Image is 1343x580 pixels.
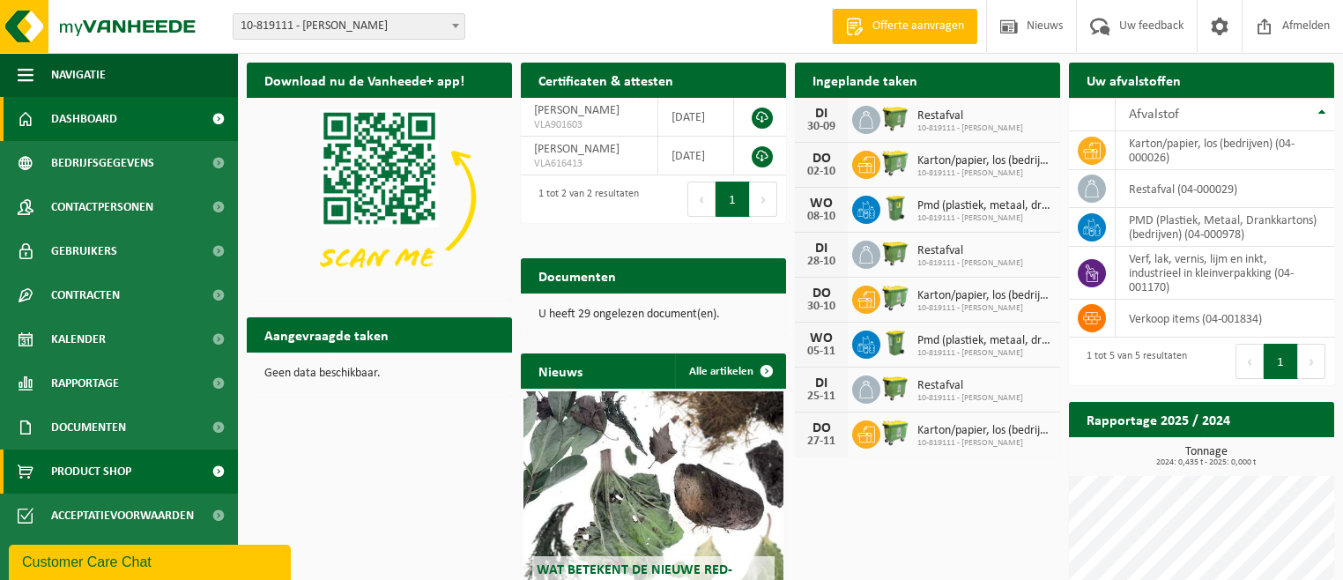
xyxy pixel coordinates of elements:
a: Offerte aanvragen [832,9,977,44]
img: Download de VHEPlus App [247,98,512,297]
span: Kalender [51,317,106,361]
h2: Aangevraagde taken [247,317,406,352]
div: 25-11 [804,390,839,403]
div: DO [804,421,839,435]
span: Pmd (plastiek, metaal, drankkartons) (bedrijven) [917,334,1051,348]
span: Restafval [917,109,1023,123]
span: Navigatie [51,53,106,97]
div: DO [804,152,839,166]
span: Gebruikers [51,229,117,273]
div: 30-09 [804,121,839,133]
button: Next [1298,344,1325,379]
span: Bedrijfsgegevens [51,141,154,185]
span: 10-819111 - [PERSON_NAME] [917,303,1051,314]
div: DI [804,376,839,390]
div: 05-11 [804,346,839,358]
span: Product Shop [51,450,131,494]
div: 27-11 [804,435,839,448]
span: Karton/papier, los (bedrijven) [917,289,1051,303]
img: WB-1100-HPE-GN-50 [880,373,910,403]
span: Documenten [51,405,126,450]
span: Rapportage [51,361,119,405]
div: WO [804,197,839,211]
div: 1 tot 2 van 2 resultaten [530,180,639,219]
img: WB-1100-HPE-GN-50 [880,103,910,133]
h3: Tonnage [1078,446,1334,467]
div: 08-10 [804,211,839,223]
span: Restafval [917,379,1023,393]
a: Bekijk rapportage [1203,436,1332,472]
div: 1 tot 5 van 5 resultaten [1078,342,1187,381]
span: 10-819111 - [PERSON_NAME] [917,168,1051,179]
h2: Rapportage 2025 / 2024 [1069,402,1248,436]
div: 28-10 [804,256,839,268]
span: VLA616413 [534,157,644,171]
td: [DATE] [658,98,734,137]
img: WB-0240-HPE-GN-50 [880,328,910,358]
div: 30-10 [804,301,839,313]
td: verkoop items (04-001834) [1116,300,1334,338]
td: PMD (Plastiek, Metaal, Drankkartons) (bedrijven) (04-000978) [1116,208,1334,247]
span: Dashboard [51,97,117,141]
iframe: chat widget [9,541,294,580]
a: Alle artikelen [675,353,784,389]
span: 10-819111 - VANDAELE GEERT - WERVIK [234,14,464,39]
h2: Documenten [521,258,634,293]
div: DI [804,242,839,256]
h2: Certificaten & attesten [521,63,691,97]
span: 10-819111 - [PERSON_NAME] [917,348,1051,359]
td: karton/papier, los (bedrijven) (04-000026) [1116,131,1334,170]
span: Offerte aanvragen [868,18,968,35]
span: 10-819111 - [PERSON_NAME] [917,123,1023,134]
span: Karton/papier, los (bedrijven) [917,154,1051,168]
td: verf, lak, vernis, lijm en inkt, industrieel in kleinverpakking (04-001170) [1116,247,1334,300]
span: Contactpersonen [51,185,153,229]
span: Restafval [917,244,1023,258]
span: VLA901603 [534,118,644,132]
div: 02-10 [804,166,839,178]
span: Contracten [51,273,120,317]
button: Next [750,182,777,217]
span: [PERSON_NAME] [534,104,620,117]
img: WB-0660-HPE-GN-50 [880,283,910,313]
h2: Nieuws [521,353,600,388]
span: Acceptatievoorwaarden [51,494,194,538]
div: WO [804,331,839,346]
span: [PERSON_NAME] [534,143,620,156]
button: 1 [716,182,750,217]
span: 10-819111 - [PERSON_NAME] [917,258,1023,269]
button: 1 [1264,344,1298,379]
img: WB-0660-HPE-GN-50 [880,418,910,448]
span: Pmd (plastiek, metaal, drankkartons) (bedrijven) [917,199,1051,213]
h2: Download nu de Vanheede+ app! [247,63,482,97]
div: DI [804,107,839,121]
button: Previous [687,182,716,217]
td: [DATE] [658,137,734,175]
button: Previous [1235,344,1264,379]
span: 10-819111 - VANDAELE GEERT - WERVIK [233,13,465,40]
span: Afvalstof [1129,108,1179,122]
span: 10-819111 - [PERSON_NAME] [917,438,1051,449]
span: Karton/papier, los (bedrijven) [917,424,1051,438]
h2: Ingeplande taken [795,63,935,97]
div: DO [804,286,839,301]
p: Geen data beschikbaar. [264,368,494,380]
span: 10-819111 - [PERSON_NAME] [917,393,1023,404]
img: WB-0660-HPE-GN-50 [880,148,910,178]
span: 10-819111 - [PERSON_NAME] [917,213,1051,224]
span: 2024: 0,435 t - 2025: 0,000 t [1078,458,1334,467]
img: WB-0240-HPE-GN-50 [880,193,910,223]
h2: Uw afvalstoffen [1069,63,1198,97]
img: WB-1100-HPE-GN-50 [880,238,910,268]
td: restafval (04-000029) [1116,170,1334,208]
p: U heeft 29 ongelezen document(en). [538,309,768,321]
